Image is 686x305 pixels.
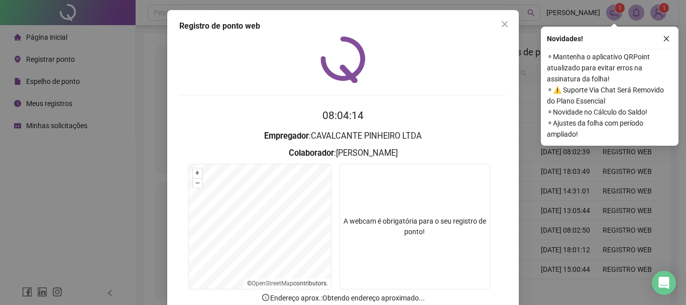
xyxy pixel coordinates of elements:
[547,33,583,44] span: Novidades !
[652,271,676,295] div: Open Intercom Messenger
[339,164,490,289] div: A webcam é obrigatória para o seu registro de ponto!
[547,118,672,140] span: ⚬ Ajustes da folha com período ampliado!
[179,292,507,303] p: Endereço aprox. : Obtendo endereço aproximado...
[322,110,364,122] time: 08:04:14
[179,20,507,32] div: Registro de ponto web
[247,280,328,287] li: © contributors.
[193,178,202,188] button: –
[320,36,366,83] img: QRPoint
[497,16,513,32] button: Close
[289,148,334,158] strong: Colaborador
[663,35,670,42] span: close
[193,168,202,178] button: +
[264,131,309,141] strong: Empregador
[547,107,672,118] span: ⚬ Novidade no Cálculo do Saldo!
[261,293,270,302] span: info-circle
[547,84,672,107] span: ⚬ ⚠️ Suporte Via Chat Será Removido do Plano Essencial
[547,51,672,84] span: ⚬ Mantenha o aplicativo QRPoint atualizado para evitar erros na assinatura da folha!
[179,130,507,143] h3: : CAVALCANTE PINHEIRO LTDA
[252,280,293,287] a: OpenStreetMap
[179,147,507,160] h3: : [PERSON_NAME]
[501,20,509,28] span: close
